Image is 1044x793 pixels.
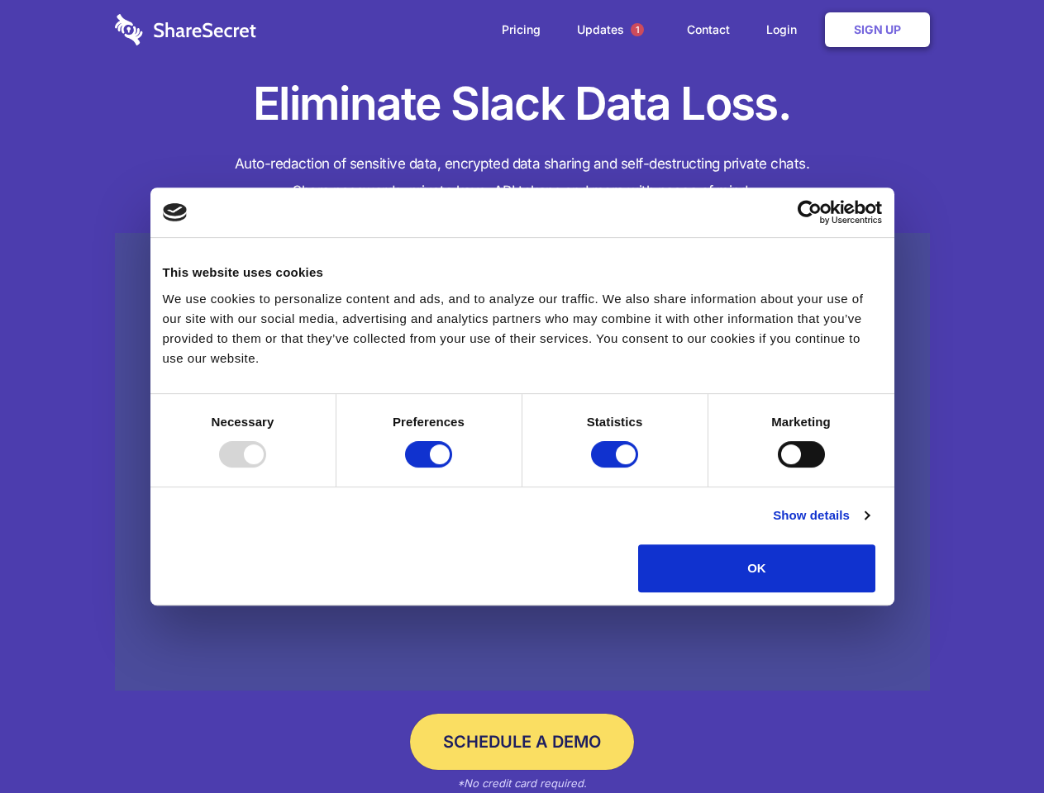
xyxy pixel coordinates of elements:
strong: Marketing [771,415,831,429]
strong: Preferences [393,415,465,429]
div: This website uses cookies [163,263,882,283]
span: 1 [631,23,644,36]
a: Wistia video thumbnail [115,233,930,691]
div: We use cookies to personalize content and ads, and to analyze our traffic. We also share informat... [163,289,882,368]
h1: Eliminate Slack Data Loss. [115,74,930,134]
h4: Auto-redaction of sensitive data, encrypted data sharing and self-destructing private chats. Shar... [115,150,930,205]
a: Sign Up [825,12,930,47]
a: Show details [773,506,869,525]
strong: Necessary [212,415,274,429]
a: Usercentrics Cookiebot - opens in a new window [737,200,882,225]
a: Schedule a Demo [410,714,634,770]
a: Contact [670,4,746,55]
em: *No credit card required. [457,776,587,790]
a: Login [750,4,822,55]
strong: Statistics [587,415,643,429]
button: OK [638,544,875,592]
a: Pricing [485,4,557,55]
img: logo [163,203,188,221]
img: logo-wordmark-white-trans-d4663122ce5f474addd5e946df7df03e33cb6a1c49d2221995e7729f52c070b2.svg [115,14,256,45]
